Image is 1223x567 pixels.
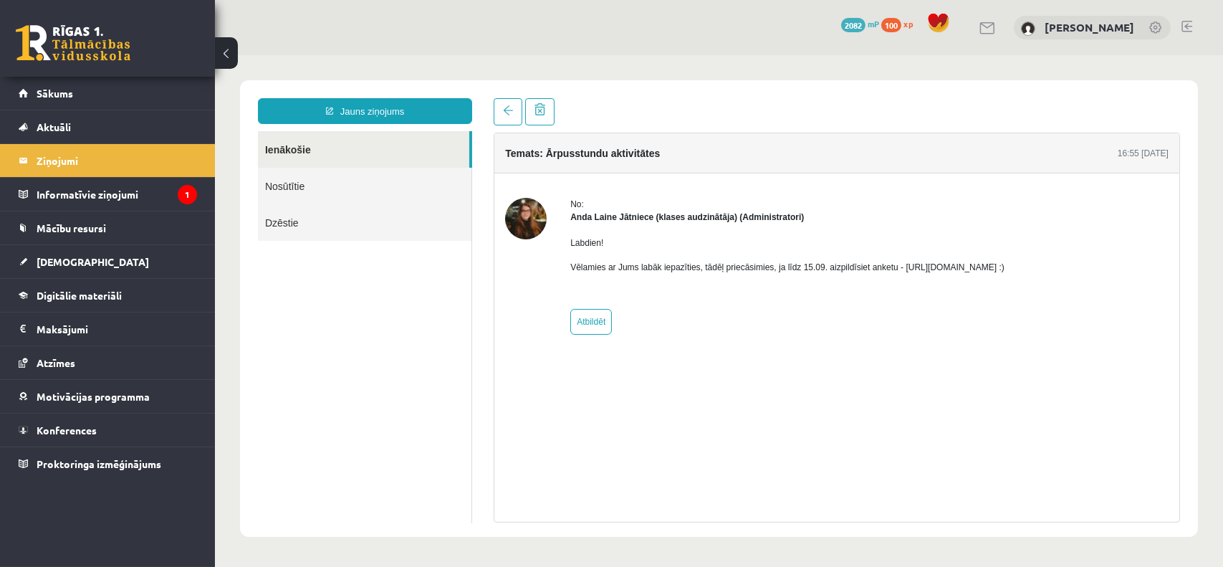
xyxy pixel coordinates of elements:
legend: Informatīvie ziņojumi [37,178,197,211]
a: 2082 mP [841,18,879,29]
a: Atzīmes [19,346,197,379]
a: Proktoringa izmēģinājums [19,447,197,480]
legend: Maksājumi [37,313,197,346]
span: Proktoringa izmēģinājums [37,457,161,470]
i: 1 [178,185,197,204]
a: Atbildēt [355,254,397,280]
span: Mācību resursi [37,221,106,234]
a: Informatīvie ziņojumi1 [19,178,197,211]
a: 100 xp [881,18,920,29]
span: xp [903,18,913,29]
a: Motivācijas programma [19,380,197,413]
a: Maksājumi [19,313,197,346]
h4: Temats: Ārpusstundu aktivitātes [290,92,445,104]
img: Anda Laine Jātniece (klases audzinātāja) [290,143,332,184]
a: Rīgas 1. Tālmācības vidusskola [16,25,130,61]
span: 2082 [841,18,865,32]
span: 100 [881,18,901,32]
div: No: [355,143,790,156]
span: Konferences [37,424,97,437]
span: Atzīmes [37,356,75,369]
a: Mācību resursi [19,211,197,244]
div: 16:55 [DATE] [903,92,954,105]
span: Sākums [37,87,73,100]
a: Ziņojumi [19,144,197,177]
a: [DEMOGRAPHIC_DATA] [19,245,197,278]
a: [PERSON_NAME] [1045,20,1134,34]
span: [DEMOGRAPHIC_DATA] [37,255,149,268]
span: Motivācijas programma [37,390,150,403]
a: Aktuāli [19,110,197,143]
a: Sākums [19,77,197,110]
iframe: To enrich screen reader interactions, please activate Accessibility in Grammarly extension settings [215,55,1223,563]
a: Konferences [19,414,197,447]
strong: Anda Laine Jātniece (klases audzinātāja) (Administratori) [355,157,589,167]
p: Labdien! [355,181,790,194]
span: Digitālie materiāli [37,289,122,302]
p: Vēlamies ar Jums labāk iepazīties, tādēļ priecāsimies, ja līdz 15.09. aizpildīsiet anketu - [URL]... [355,206,790,219]
span: mP [868,18,879,29]
img: Annija Anna Streipa [1021,22,1035,36]
a: Digitālie materiāli [19,279,197,312]
span: Aktuāli [37,120,71,133]
legend: Ziņojumi [37,144,197,177]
